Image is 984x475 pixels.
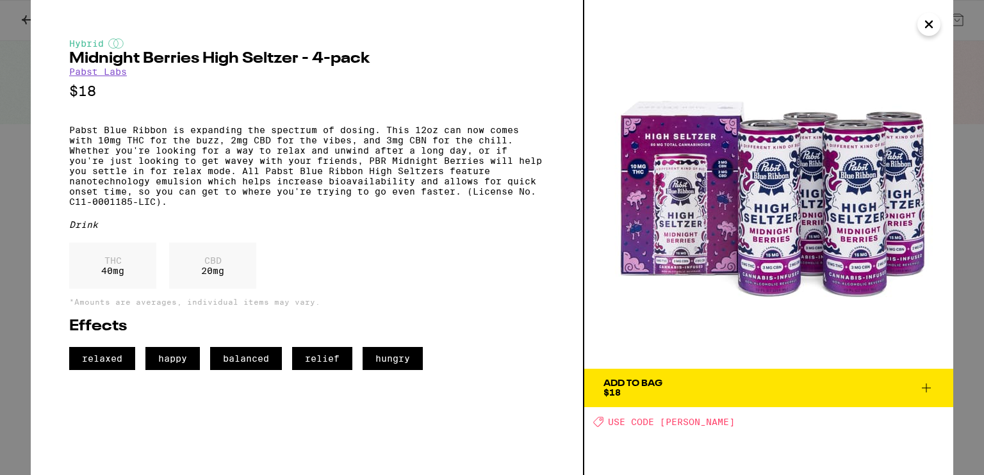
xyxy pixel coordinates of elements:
div: 40 mg [69,243,156,289]
span: USE CODE [PERSON_NAME] [608,417,735,427]
span: relief [292,347,352,370]
img: hybridColor.svg [108,38,124,49]
p: *Amounts are averages, individual items may vary. [69,298,545,306]
div: Hybrid [69,38,545,49]
span: $18 [603,387,621,398]
span: balanced [210,347,282,370]
button: Close [917,13,940,36]
div: 20 mg [169,243,256,289]
span: hungry [363,347,423,370]
span: relaxed [69,347,135,370]
span: happy [145,347,200,370]
p: Pabst Blue Ribbon is expanding the spectrum of dosing. This 12oz can now comes with 10mg THC for ... [69,125,545,207]
div: Drink [69,220,545,230]
button: Add To Bag$18 [584,369,953,407]
p: $18 [69,83,545,99]
span: Hi. Need any help? [8,9,92,19]
p: CBD [201,255,224,266]
p: THC [101,255,124,266]
a: Pabst Labs [69,67,127,77]
h2: Midnight Berries High Seltzer - 4-pack [69,51,545,67]
h2: Effects [69,319,545,334]
div: Add To Bag [603,379,662,388]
